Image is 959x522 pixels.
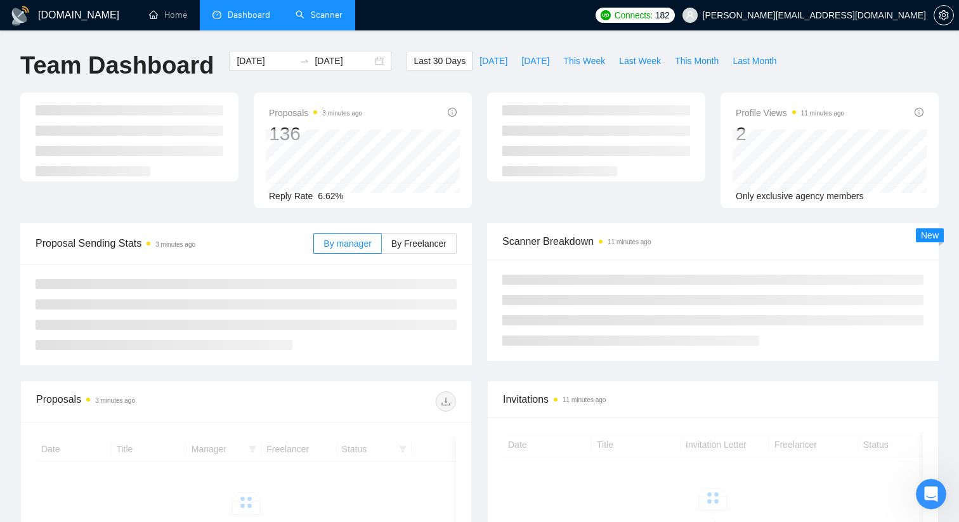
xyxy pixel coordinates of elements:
span: Profile Views [736,105,844,121]
span: setting [934,10,953,20]
span: Proposal Sending Stats [36,235,313,251]
time: 11 minutes ago [801,110,844,117]
time: 3 minutes ago [95,397,135,404]
iframe: Intercom live chat [916,479,946,509]
span: Only exclusive agency members [736,191,864,201]
button: [DATE] [473,51,514,71]
time: 3 minutes ago [322,110,362,117]
span: info-circle [915,108,923,117]
div: Proposals [36,391,246,412]
div: 2 [736,122,844,146]
a: searchScanner [296,10,342,20]
span: Dashboard [228,10,270,20]
img: upwork-logo.png [601,10,611,20]
span: [DATE] [480,54,507,68]
button: This Week [556,51,612,71]
span: Proposals [269,105,362,121]
button: Last 30 Days [407,51,473,71]
button: Last Month [726,51,783,71]
span: to [299,56,310,66]
span: Connects: [615,8,653,22]
span: swap-right [299,56,310,66]
span: Last Week [619,54,661,68]
span: Reply Rate [269,191,313,201]
time: 11 minutes ago [563,396,606,403]
button: This Month [668,51,726,71]
span: 182 [655,8,669,22]
span: info-circle [448,108,457,117]
span: user [686,11,695,20]
input: Start date [237,54,294,68]
img: logo [10,6,30,26]
span: 6.62% [318,191,343,201]
span: Scanner Breakdown [502,233,923,249]
span: New [921,230,939,240]
span: Last Month [733,54,776,68]
button: [DATE] [514,51,556,71]
h1: Team Dashboard [20,51,214,81]
span: [DATE] [521,54,549,68]
time: 11 minutes ago [608,238,651,245]
span: This Month [675,54,719,68]
span: By Freelancer [391,238,447,249]
span: Last 30 Days [414,54,466,68]
a: homeHome [149,10,187,20]
span: dashboard [212,10,221,19]
input: End date [315,54,372,68]
a: setting [934,10,954,20]
time: 3 minutes ago [155,241,195,248]
span: This Week [563,54,605,68]
div: 136 [269,122,362,146]
button: Last Week [612,51,668,71]
button: setting [934,5,954,25]
span: Invitations [503,391,923,407]
span: By manager [323,238,371,249]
